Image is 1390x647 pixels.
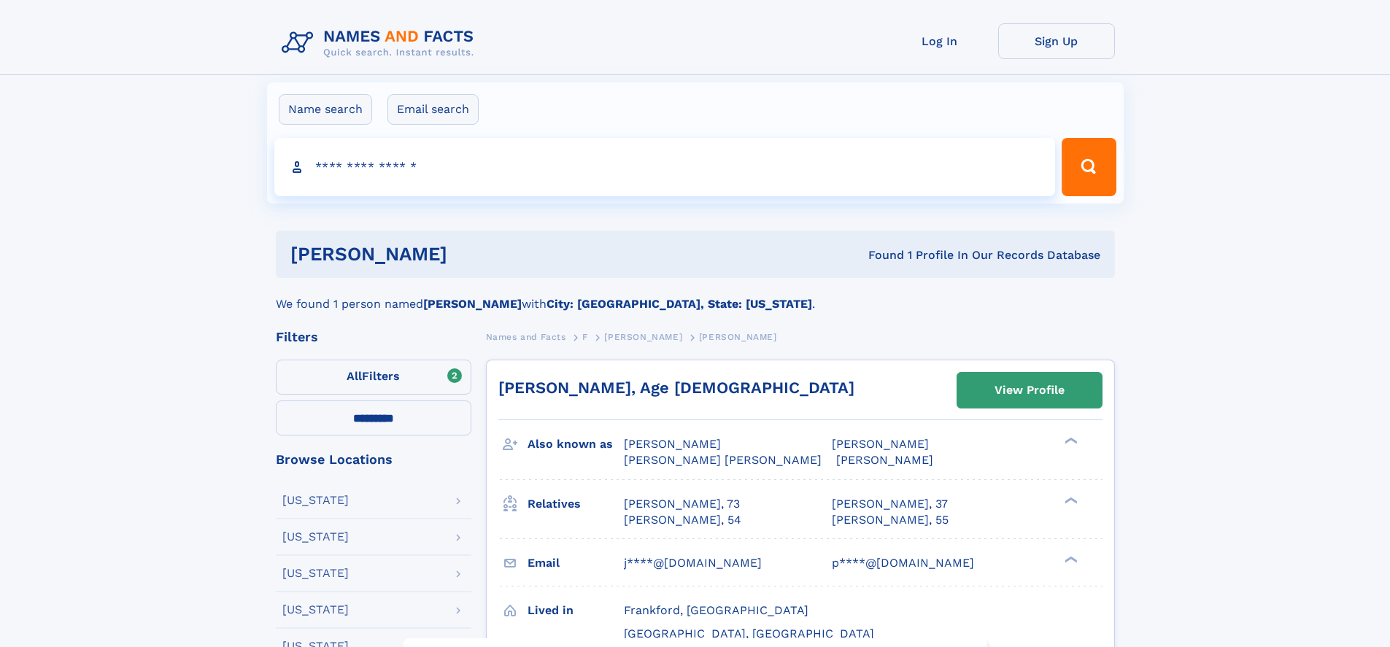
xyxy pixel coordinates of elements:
[832,496,948,512] a: [PERSON_NAME], 37
[582,328,588,346] a: F
[528,551,624,576] h3: Email
[276,453,471,466] div: Browse Locations
[624,437,721,451] span: [PERSON_NAME]
[624,627,874,640] span: [GEOGRAPHIC_DATA], [GEOGRAPHIC_DATA]
[1061,495,1078,505] div: ❯
[276,23,486,63] img: Logo Names and Facts
[290,245,658,263] h1: [PERSON_NAME]
[276,330,471,344] div: Filters
[624,603,808,617] span: Frankford, [GEOGRAPHIC_DATA]
[282,495,349,506] div: [US_STATE]
[486,328,566,346] a: Names and Facts
[528,432,624,457] h3: Also known as
[624,453,822,467] span: [PERSON_NAME] [PERSON_NAME]
[582,332,588,342] span: F
[657,247,1100,263] div: Found 1 Profile In Our Records Database
[881,23,998,59] a: Log In
[832,437,929,451] span: [PERSON_NAME]
[624,512,741,528] a: [PERSON_NAME], 54
[998,23,1115,59] a: Sign Up
[282,531,349,543] div: [US_STATE]
[276,278,1115,313] div: We found 1 person named with .
[995,373,1065,407] div: View Profile
[832,512,949,528] a: [PERSON_NAME], 55
[604,328,682,346] a: [PERSON_NAME]
[276,360,471,395] label: Filters
[604,332,682,342] span: [PERSON_NAME]
[547,297,812,311] b: City: [GEOGRAPHIC_DATA], State: [US_STATE]
[624,496,740,512] a: [PERSON_NAME], 73
[282,567,349,579] div: [US_STATE]
[1061,436,1078,446] div: ❯
[836,453,933,467] span: [PERSON_NAME]
[528,492,624,516] h3: Relatives
[279,94,372,125] label: Name search
[1061,554,1078,564] div: ❯
[274,138,1056,196] input: search input
[498,379,854,397] a: [PERSON_NAME], Age [DEMOGRAPHIC_DATA]
[347,369,362,383] span: All
[282,604,349,616] div: [US_STATE]
[423,297,522,311] b: [PERSON_NAME]
[387,94,479,125] label: Email search
[957,373,1102,408] a: View Profile
[528,598,624,623] h3: Lived in
[699,332,777,342] span: [PERSON_NAME]
[1062,138,1116,196] button: Search Button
